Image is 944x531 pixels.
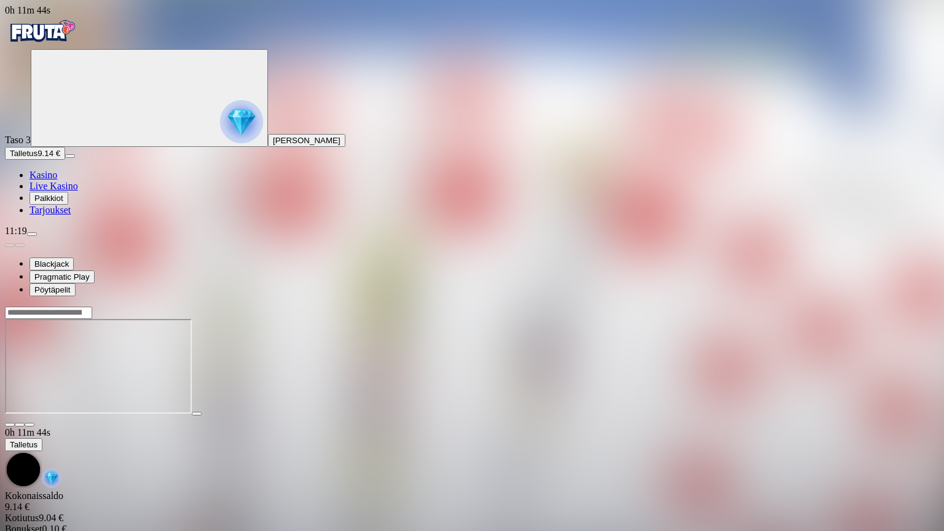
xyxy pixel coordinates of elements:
span: Taso 3 [5,135,31,145]
span: user session time [5,5,50,15]
button: close icon [5,423,15,427]
button: [PERSON_NAME] [268,134,345,147]
span: Pöytäpelit [34,285,71,294]
button: Pöytäpelit [29,283,76,296]
div: 9.14 € [5,502,939,513]
img: Fruta [5,16,79,47]
img: reward progress [220,100,263,143]
button: Talletus [5,438,42,451]
span: Kasino [29,170,57,180]
img: reward-icon [42,468,61,488]
span: Blackjack [34,259,69,269]
button: Talletusplus icon9.14 € [5,147,65,160]
a: poker-chip iconLive Kasino [29,181,78,191]
button: chevron-down icon [15,423,25,427]
nav: Primary [5,16,939,216]
span: Kotiutus [5,513,39,523]
span: Tarjoukset [29,205,71,215]
button: play icon [192,412,202,415]
iframe: American Blackjack [5,319,192,414]
input: Search [5,307,92,319]
button: menu [27,232,37,236]
button: fullscreen-exit icon [25,423,34,427]
button: menu [65,154,75,158]
span: Talletus [10,440,37,449]
span: [PERSON_NAME] [273,136,340,145]
button: next slide [15,243,25,247]
a: gift-inverted iconTarjoukset [29,205,71,215]
div: Kokonaissaldo [5,490,939,513]
span: 9.14 € [37,149,60,158]
span: user session time [5,427,50,438]
a: diamond iconKasino [29,170,57,180]
a: Fruta [5,38,79,49]
span: Palkkiot [34,194,63,203]
span: Talletus [10,149,37,158]
span: Pragmatic Play [34,272,90,281]
button: Pragmatic Play [29,270,95,283]
span: Live Kasino [29,181,78,191]
button: prev slide [5,243,15,247]
div: Game menu [5,427,939,490]
button: reward progress [31,49,268,147]
button: reward iconPalkkiot [29,192,68,205]
div: 9.04 € [5,513,939,524]
button: Blackjack [29,258,74,270]
span: 11:19 [5,226,27,236]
